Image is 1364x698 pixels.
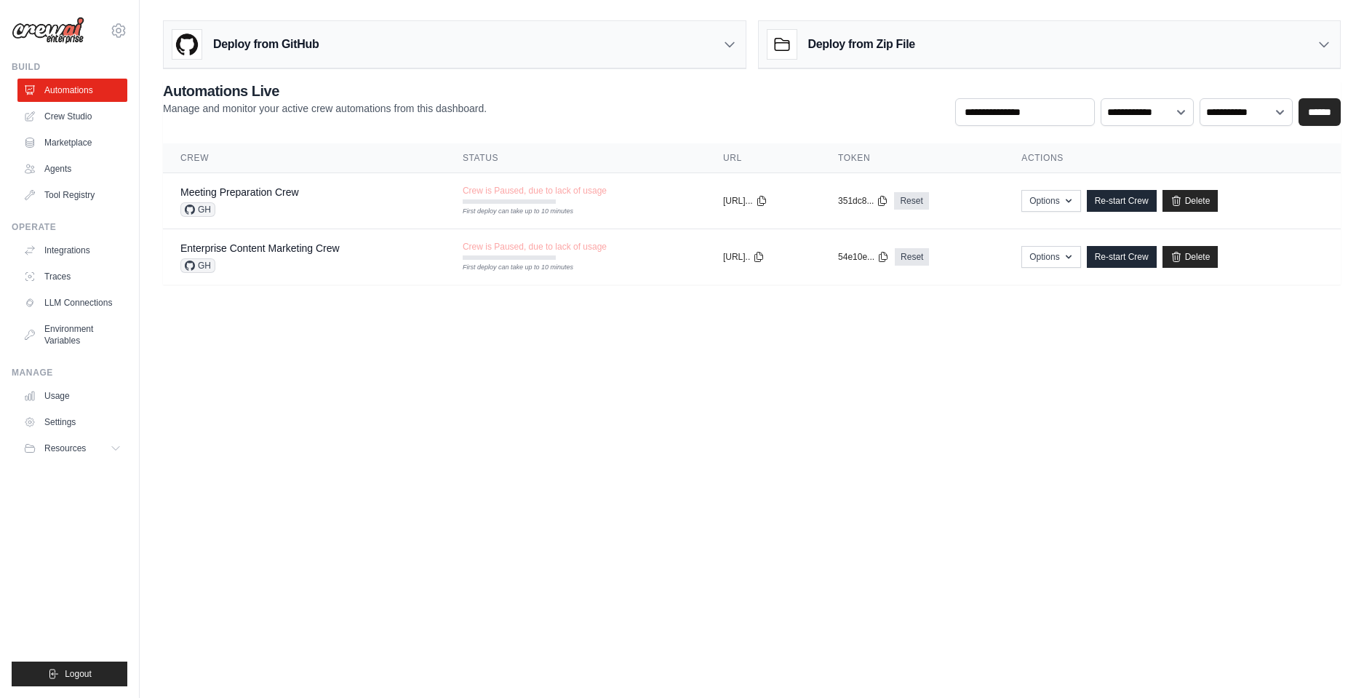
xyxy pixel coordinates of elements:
span: Crew is Paused, due to lack of usage [463,185,607,197]
span: Crew is Paused, due to lack of usage [463,241,607,253]
a: Reset [894,192,928,210]
button: 54e10e... [838,251,889,263]
p: Manage and monitor your active crew automations from this dashboard. [163,101,487,116]
th: Status [445,143,706,173]
button: 351dc8... [838,195,888,207]
span: Logout [65,668,92,680]
button: Options [1021,246,1080,268]
button: Logout [12,662,127,686]
th: Token [821,143,1004,173]
a: Enterprise Content Marketing Crew [180,242,340,254]
a: Settings [17,411,127,434]
a: Re-start Crew [1087,246,1157,268]
span: Resources [44,443,86,454]
a: Integrations [17,239,127,262]
a: Environment Variables [17,317,127,352]
a: Meeting Preparation Crew [180,186,299,198]
a: Marketplace [17,131,127,154]
a: Reset [895,248,929,266]
a: Delete [1162,190,1219,212]
a: Delete [1162,246,1219,268]
span: GH [180,202,215,217]
a: Agents [17,157,127,181]
h2: Automations Live [163,81,487,101]
th: Crew [163,143,445,173]
div: Operate [12,221,127,233]
a: Automations [17,79,127,102]
a: Re-start Crew [1087,190,1157,212]
h3: Deploy from Zip File [808,36,915,53]
a: Crew Studio [17,105,127,128]
th: Actions [1004,143,1341,173]
a: Tool Registry [17,183,127,207]
button: Options [1021,190,1080,212]
img: Logo [12,17,84,44]
img: GitHub Logo [172,30,202,59]
a: LLM Connections [17,291,127,314]
th: URL [706,143,821,173]
div: First deploy can take up to 10 minutes [463,207,556,217]
div: First deploy can take up to 10 minutes [463,263,556,273]
div: Manage [12,367,127,378]
a: Traces [17,265,127,288]
span: GH [180,258,215,273]
div: Build [12,61,127,73]
button: Resources [17,437,127,460]
h3: Deploy from GitHub [213,36,319,53]
a: Usage [17,384,127,408]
